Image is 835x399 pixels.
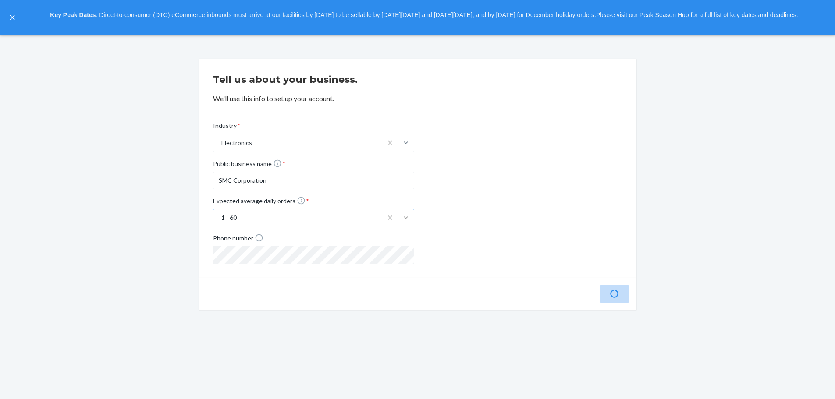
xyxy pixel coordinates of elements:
span: Expected average daily orders [213,196,309,209]
a: Please visit our Peak Season Hub for a full list of key dates and deadlines. [596,11,798,18]
span: Industry [213,121,240,134]
h2: Tell us about your business. [213,73,622,87]
button: Next [600,285,629,303]
input: Public business name * [213,172,414,189]
div: 1 - 60 [221,213,237,222]
strong: Key Peak Dates [50,11,96,18]
button: close, [8,13,17,22]
span: Public business name [213,159,285,172]
div: Electronics [221,138,252,147]
span: Phone number [213,233,263,246]
p: We'll use this info to set up your account. [213,94,622,104]
p: : Direct-to-consumer (DTC) eCommerce inbounds must arrive at our facilities by [DATE] to be sella... [21,8,827,23]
